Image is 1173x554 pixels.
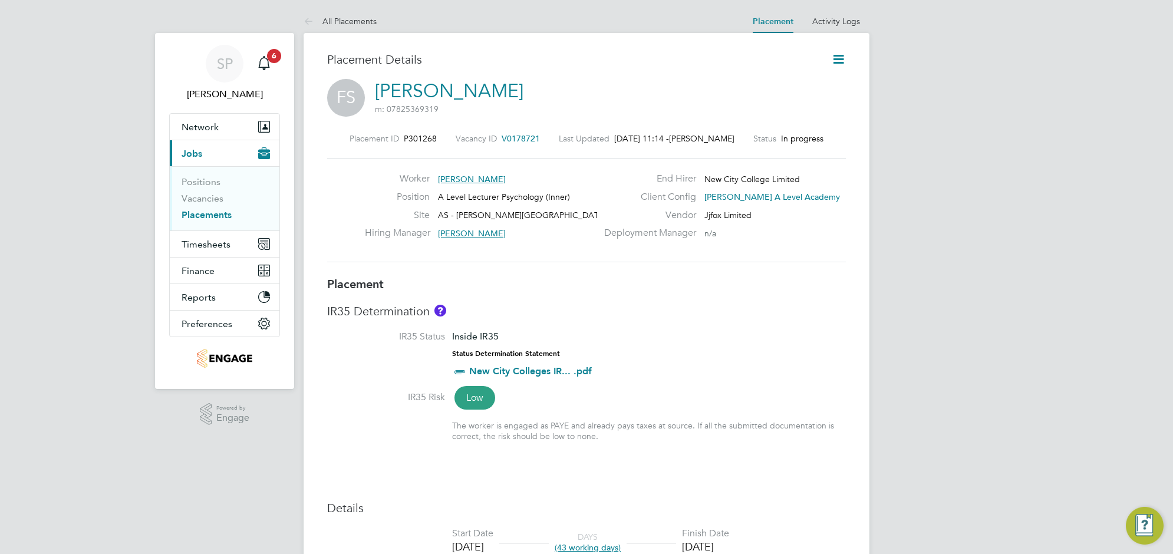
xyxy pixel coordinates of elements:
[170,140,279,166] button: Jobs
[169,87,280,101] span: Sophie Perry
[169,349,280,368] a: Go to home page
[375,104,439,114] span: m: 07825369319
[182,239,230,250] span: Timesheets
[614,133,669,144] span: [DATE] 11:14 -
[704,210,752,220] span: Jjfox Limited
[452,349,560,358] strong: Status Determination Statement
[155,33,294,389] nav: Main navigation
[170,311,279,337] button: Preferences
[704,174,800,184] span: New City College Limited
[170,284,279,310] button: Reports
[267,49,281,63] span: 6
[327,304,846,319] h3: IR35 Determination
[438,192,570,202] span: A Level Lecturer Psychology (Inner)
[452,331,499,342] span: Inside IR35
[753,133,776,144] label: Status
[182,148,202,159] span: Jobs
[682,527,729,540] div: Finish Date
[753,17,793,27] a: Placement
[197,349,252,368] img: jjfox-logo-retina.png
[555,542,621,553] span: (43 working days)
[182,318,232,329] span: Preferences
[597,191,696,203] label: Client Config
[704,192,840,202] span: [PERSON_NAME] A Level Academy
[182,193,223,204] a: Vacancies
[434,305,446,316] button: About IR35
[452,540,493,553] div: [DATE]
[438,228,506,239] span: [PERSON_NAME]
[200,403,250,426] a: Powered byEngage
[170,231,279,257] button: Timesheets
[327,277,384,291] b: Placement
[469,365,592,377] a: New City Colleges IR... .pdf
[365,191,430,203] label: Position
[170,258,279,283] button: Finance
[452,527,493,540] div: Start Date
[216,403,249,413] span: Powered by
[182,292,216,303] span: Reports
[350,133,399,144] label: Placement ID
[327,52,813,67] h3: Placement Details
[170,166,279,230] div: Jobs
[365,209,430,222] label: Site
[327,79,365,117] span: FS
[549,532,627,553] div: DAYS
[327,391,445,404] label: IR35 Risk
[438,174,506,184] span: [PERSON_NAME]
[327,331,445,343] label: IR35 Status
[454,386,495,410] span: Low
[781,133,823,144] span: In progress
[597,227,696,239] label: Deployment Manager
[812,16,860,27] a: Activity Logs
[170,114,279,140] button: Network
[452,420,846,441] div: The worker is engaged as PAYE and already pays taxes at source. If all the submitted documentatio...
[365,227,430,239] label: Hiring Manager
[438,210,607,220] span: AS - [PERSON_NAME][GEOGRAPHIC_DATA]
[597,209,696,222] label: Vendor
[404,133,437,144] span: P301268
[456,133,497,144] label: Vacancy ID
[559,133,609,144] label: Last Updated
[704,228,716,239] span: n/a
[182,265,215,276] span: Finance
[597,173,696,185] label: End Hirer
[182,176,220,187] a: Positions
[304,16,377,27] a: All Placements
[217,56,233,71] span: SP
[182,209,232,220] a: Placements
[1126,507,1164,545] button: Engage Resource Center
[182,121,219,133] span: Network
[682,540,729,553] div: [DATE]
[216,413,249,423] span: Engage
[252,45,276,83] a: 6
[375,80,523,103] a: [PERSON_NAME]
[365,173,430,185] label: Worker
[327,500,846,516] h3: Details
[169,45,280,101] a: SP[PERSON_NAME]
[502,133,540,144] span: V0178721
[669,133,734,144] span: [PERSON_NAME]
